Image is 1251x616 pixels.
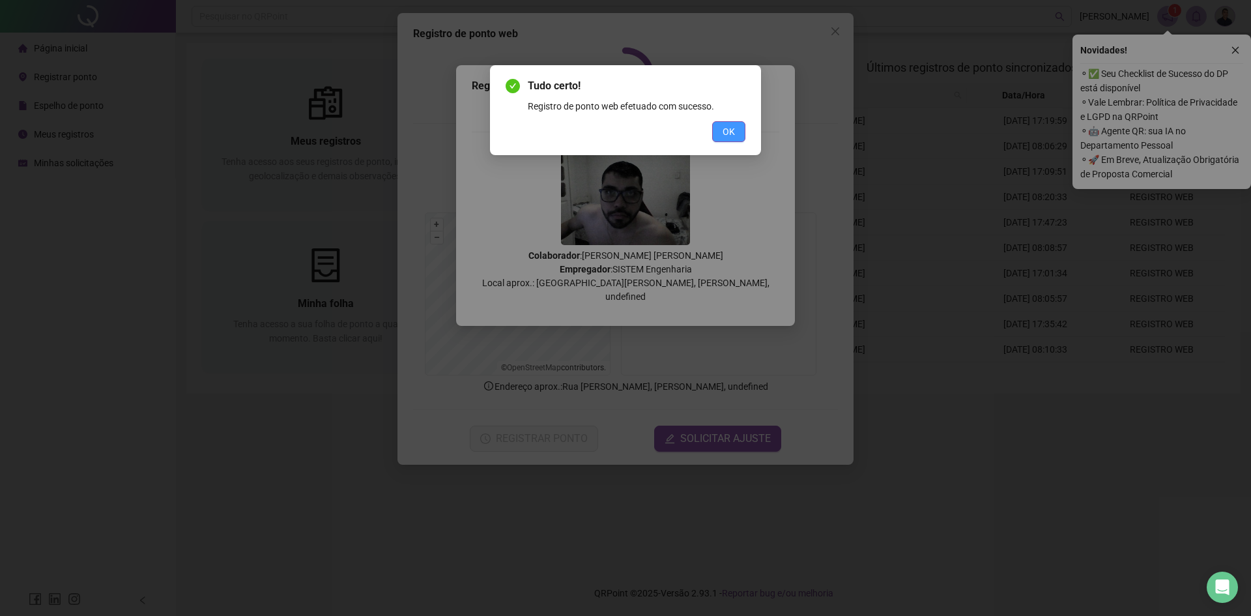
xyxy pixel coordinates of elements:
[723,125,735,139] span: OK
[506,79,520,93] span: check-circle
[528,78,745,94] span: Tudo certo!
[712,121,745,142] button: OK
[1207,572,1238,603] div: Open Intercom Messenger
[528,99,745,113] div: Registro de ponto web efetuado com sucesso.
